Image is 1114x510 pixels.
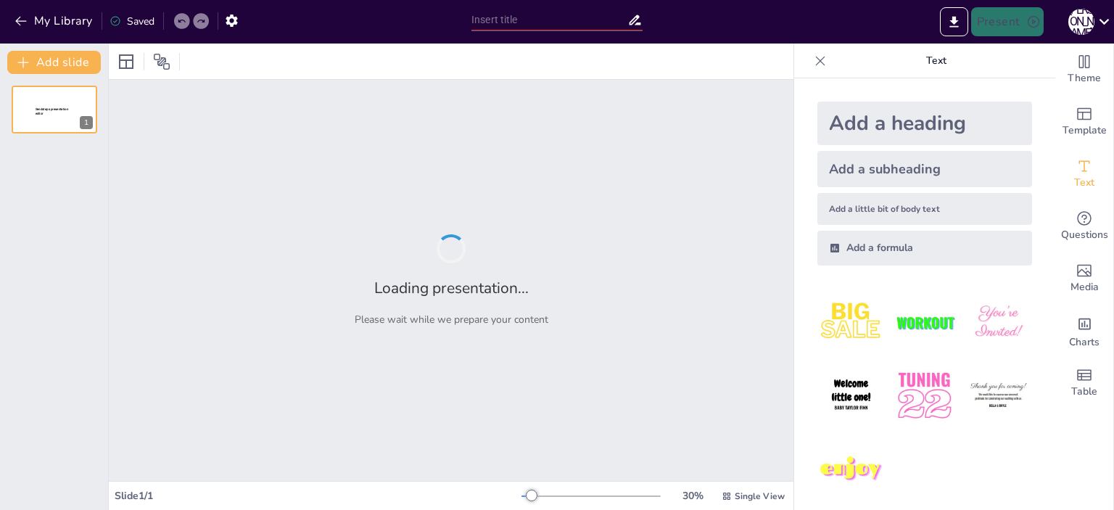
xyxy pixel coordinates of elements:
[11,9,99,33] button: My Library
[817,436,885,503] img: 7.jpeg
[355,313,548,326] p: Please wait while we prepare your content
[940,7,968,36] button: Export to PowerPoint
[817,231,1032,266] div: Add a formula
[153,53,170,70] span: Position
[891,289,958,356] img: 2.jpeg
[80,116,93,129] div: 1
[817,362,885,429] img: 4.jpeg
[7,51,101,74] button: Add slide
[115,489,521,503] div: Slide 1 / 1
[675,489,710,503] div: 30 %
[1055,200,1113,252] div: Get real-time input from your audience
[1070,279,1099,295] span: Media
[1055,96,1113,148] div: Add ready made slides
[832,44,1041,78] p: Text
[817,102,1032,145] div: Add a heading
[817,193,1032,225] div: Add a little bit of body text
[36,107,68,115] span: Sendsteps presentation editor
[374,278,529,298] h2: Loading presentation...
[1068,70,1101,86] span: Theme
[1069,334,1099,350] span: Charts
[1061,227,1108,243] span: Questions
[1055,305,1113,357] div: Add charts and graphs
[1055,357,1113,409] div: Add a table
[735,490,785,502] span: Single View
[971,7,1044,36] button: Present
[1055,252,1113,305] div: Add images, graphics, shapes or video
[817,289,885,356] img: 1.jpeg
[1068,7,1094,36] button: [PERSON_NAME]
[115,50,138,73] div: Layout
[1055,148,1113,200] div: Add text boxes
[1063,123,1107,139] span: Template
[965,289,1032,356] img: 3.jpeg
[1071,384,1097,400] span: Table
[1074,175,1094,191] span: Text
[965,362,1032,429] img: 6.jpeg
[891,362,958,429] img: 5.jpeg
[817,151,1032,187] div: Add a subheading
[1055,44,1113,96] div: Change the overall theme
[12,86,97,133] div: 1
[110,15,154,28] div: Saved
[1068,9,1094,35] div: [PERSON_NAME]
[471,9,627,30] input: Insert title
